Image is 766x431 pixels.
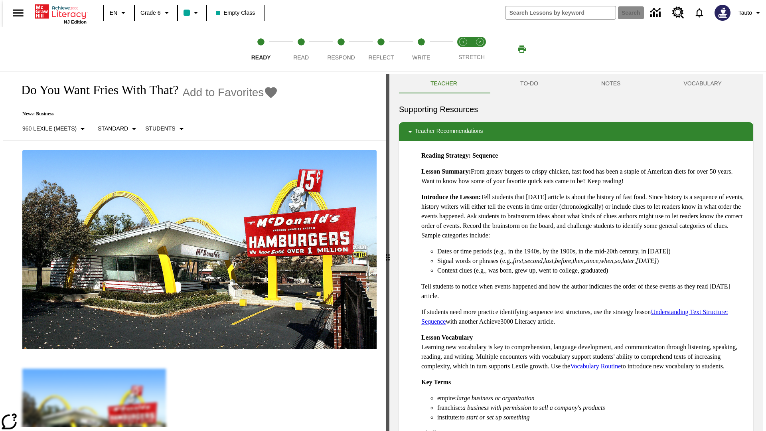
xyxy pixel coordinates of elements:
input: search field [505,6,616,19]
em: second [525,257,543,264]
button: Add to Favorites - Do You Want Fries With That? [182,85,278,99]
button: Scaffolds, Standard [95,122,142,136]
li: empire: [437,393,747,403]
span: Add to Favorites [182,86,264,99]
span: Respond [327,54,355,61]
button: Stretch Read step 1 of 2 [452,27,475,71]
a: Notifications [689,2,710,23]
strong: Lesson Vocabulary [421,334,473,341]
text: 2 [479,40,481,44]
button: Write step 5 of 5 [398,27,444,71]
em: large business or organization [457,395,535,401]
a: Vocabulary Routine [570,363,621,370]
div: Teacher Recommendations [399,122,753,141]
em: since [585,257,598,264]
button: Stretch Respond step 2 of 2 [468,27,492,71]
em: [DATE] [636,257,657,264]
h1: Do You Want Fries With That? [13,83,178,97]
img: One of the first McDonald's stores, with the iconic red sign and golden arches. [22,150,377,350]
div: Instructional Panel Tabs [399,74,753,93]
p: Tell students that [DATE] article is about the history of fast food. Since history is a sequence ... [421,192,747,240]
span: Grade 6 [140,9,161,17]
button: Select Lexile, 960 Lexile (Meets) [19,122,91,136]
p: If students need more practice identifying sequence text structures, use the strategy lesson with... [421,307,747,326]
button: Grade: Grade 6, Select a grade [137,6,175,20]
div: activity [389,74,763,431]
strong: Key Terms [421,379,451,386]
span: Empty Class [216,9,255,17]
button: Respond step 3 of 5 [318,27,364,71]
p: From greasy burgers to crispy chicken, fast food has been a staple of American diets for over 50 ... [421,167,747,186]
li: franchise: [437,403,747,413]
span: Read [293,54,309,61]
button: TO-DO [489,74,570,93]
div: reading [3,74,386,427]
span: Tauto [738,9,752,17]
em: then [573,257,584,264]
button: Ready step 1 of 5 [238,27,284,71]
li: institute: [437,413,747,422]
em: so [615,257,621,264]
button: Print [509,42,535,56]
text: 1 [462,40,464,44]
strong: Lesson Summary: [421,168,471,175]
span: STRETCH [458,54,485,60]
p: Standard [98,125,128,133]
a: Resource Center, Will open in new tab [667,2,689,24]
button: VOCABULARY [652,74,753,93]
span: Ready [251,54,271,61]
div: Press Enter or Spacebar and then press right and left arrow keys to move the slider [386,74,389,431]
button: NOTES [570,74,652,93]
em: before [555,257,571,264]
em: when [600,257,614,264]
p: Students [145,125,175,133]
h6: Supporting Resources [399,103,753,116]
li: Dates or time periods (e.g., in the 1940s, by the 1900s, in the mid-20th century, in [DATE]) [437,247,747,256]
div: Home [35,3,87,24]
p: News: Business [13,111,278,117]
button: Teacher [399,74,489,93]
button: Profile/Settings [735,6,766,20]
p: Learning new vocabulary is key to comprehension, language development, and communication through ... [421,333,747,371]
button: Select Student [142,122,189,136]
em: first [513,257,523,264]
strong: Introduce the Lesson: [421,194,481,200]
span: EN [110,9,117,17]
span: Reflect [369,54,394,61]
li: Signal words or phrases (e.g., , , , , , , , , , ) [437,256,747,266]
p: Teacher Recommendations [415,127,483,136]
li: Context clues (e.g., was born, grew up, went to college, graduated) [437,266,747,275]
button: Reflect step 4 of 5 [358,27,404,71]
a: Data Center [646,2,667,24]
img: Avatar [715,5,730,21]
button: Read step 2 of 5 [278,27,324,71]
p: 960 Lexile (Meets) [22,125,77,133]
strong: Sequence [472,152,498,159]
span: NJ Edition [64,20,87,24]
button: Open side menu [6,1,30,25]
span: Write [412,54,430,61]
button: Class color is teal. Change class color [180,6,204,20]
em: later [622,257,634,264]
button: Language: EN, Select a language [106,6,132,20]
a: Understanding Text Structure: Sequence [421,308,728,325]
strong: Reading Strategy: [421,152,471,159]
button: Select a new avatar [710,2,735,23]
em: to start or set up something [460,414,530,421]
p: Tell students to notice when events happened and how the author indicates the order of these even... [421,282,747,301]
em: last [544,257,553,264]
em: a business with permission to sell a company's products [462,404,605,411]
